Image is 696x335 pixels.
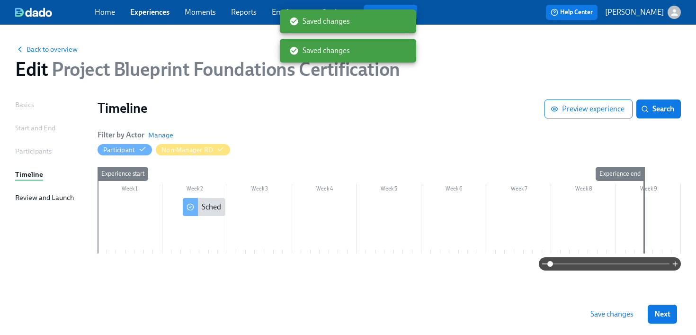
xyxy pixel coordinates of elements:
[654,309,670,319] span: Next
[162,184,227,196] div: Week 2
[156,144,230,155] button: Non-Manager RD
[643,104,674,114] span: Search
[357,184,422,196] div: Week 5
[15,123,55,133] div: Start and End
[98,144,152,155] button: Participant
[15,58,400,81] h1: Edit
[292,184,357,196] div: Week 4
[421,184,486,196] div: Week 6
[590,309,634,319] span: Save changes
[364,5,417,20] button: Review us on G2
[15,8,95,17] a: dado
[289,45,350,56] span: Saved changes
[616,184,681,196] div: Week 9
[202,202,303,212] div: Schedule your Live Certification
[98,167,148,181] div: Experience start
[103,145,135,154] div: Hide Participant
[546,5,598,20] button: Help Center
[15,192,74,203] div: Review and Launch
[596,167,644,181] div: Experience end
[289,16,350,27] span: Saved changes
[231,8,257,17] a: Reports
[584,305,640,324] button: Save changes
[95,8,115,17] a: Home
[544,100,633,118] button: Preview experience
[636,100,681,118] button: Search
[551,8,593,17] span: Help Center
[148,130,173,140] button: Manage
[15,45,78,54] button: Back to overview
[48,58,400,81] span: Project Blueprint Foundations Certification
[605,6,681,19] button: [PERSON_NAME]
[15,146,52,156] div: Participants
[605,7,664,18] p: [PERSON_NAME]
[15,100,34,110] div: Basics
[486,184,551,196] div: Week 7
[15,169,43,180] div: Timeline
[272,8,307,17] a: Employees
[227,184,292,196] div: Week 3
[648,305,677,324] button: Next
[15,8,52,17] img: dado
[183,198,225,216] div: Schedule your Live Certification
[551,184,616,196] div: Week 8
[185,8,216,17] a: Moments
[98,130,144,140] h6: Filter by Actor
[130,8,170,17] a: Experiences
[98,100,544,117] h1: Timeline
[98,184,162,196] div: Week 1
[161,145,213,154] div: Non-Manager RD
[553,104,625,114] span: Preview experience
